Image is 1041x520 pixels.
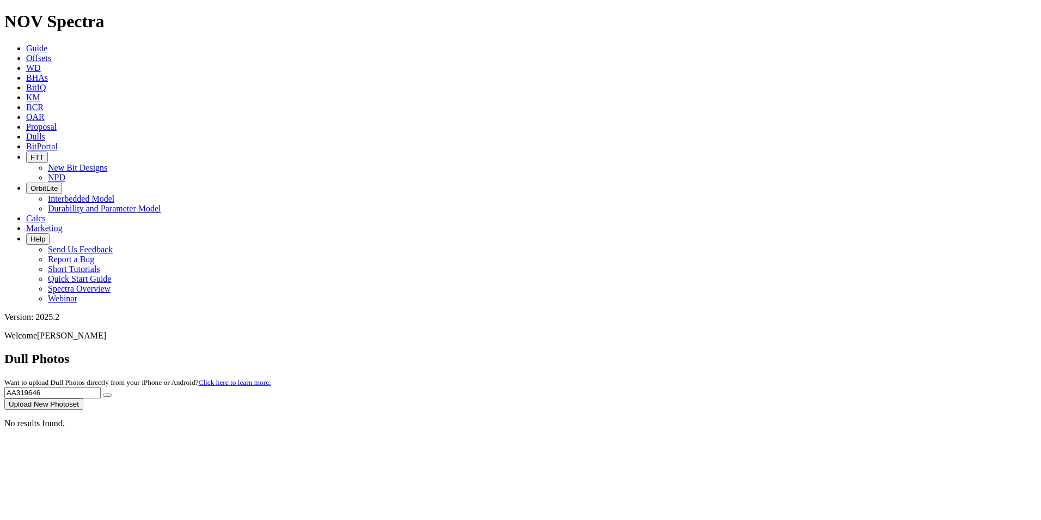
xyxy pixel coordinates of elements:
[48,245,113,254] a: Send Us Feedback
[48,274,111,283] a: Quick Start Guide
[48,173,65,182] a: NPD
[30,184,58,192] span: OrbitLite
[26,102,44,112] a: BCR
[4,11,1037,32] h1: NOV Spectra
[26,214,46,223] a: Calcs
[48,255,94,264] a: Report a Bug
[26,83,46,92] a: BitIQ
[4,378,271,386] small: Want to upload Dull Photos directly from your iPhone or Android?
[26,183,62,194] button: OrbitLite
[37,331,106,340] span: [PERSON_NAME]
[26,142,58,151] a: BitPortal
[4,352,1037,366] h2: Dull Photos
[26,132,45,141] a: Dulls
[48,204,161,213] a: Durability and Parameter Model
[48,294,77,303] a: Webinar
[4,398,83,410] button: Upload New Photoset
[26,93,40,102] a: KM
[48,264,100,274] a: Short Tutorials
[26,233,50,245] button: Help
[48,284,111,293] a: Spectra Overview
[48,194,114,203] a: Interbedded Model
[199,378,271,386] a: Click here to learn more.
[26,63,41,72] a: WD
[48,163,107,172] a: New Bit Designs
[4,331,1037,341] p: Welcome
[30,153,44,161] span: FTT
[4,387,101,398] input: Search Serial Number
[26,44,47,53] a: Guide
[30,235,45,243] span: Help
[26,152,48,163] button: FTT
[26,73,48,82] a: BHAs
[26,112,45,122] a: OAR
[26,122,57,131] a: Proposal
[4,419,1037,428] p: No results found.
[4,312,1037,322] div: Version: 2025.2
[26,223,63,233] a: Marketing
[26,53,51,63] a: Offsets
